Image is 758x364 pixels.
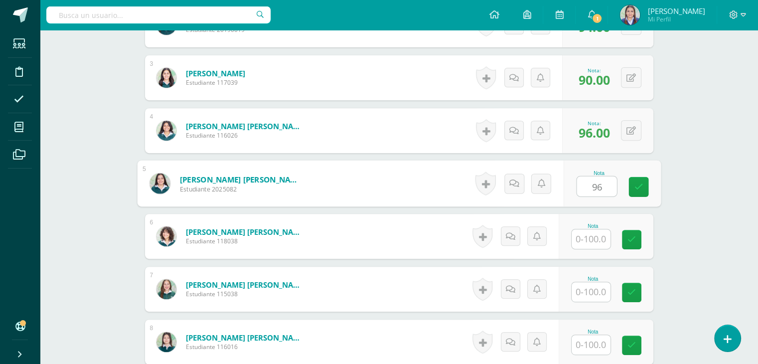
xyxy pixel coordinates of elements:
[572,282,610,302] input: 0-100.0
[579,124,610,141] span: 96.00
[576,170,621,176] div: Nota
[647,6,705,16] span: [PERSON_NAME]
[579,67,610,74] div: Nota:
[579,71,610,88] span: 90.00
[156,68,176,88] img: 0a3f25b49a9776cecd87441d95acd7a8.png
[186,343,305,351] span: Estudiante 116016
[186,131,305,140] span: Estudiante 116026
[186,237,305,245] span: Estudiante 118038
[156,226,176,246] img: 80f585964728c635ab9a4e77be45b835.png
[571,223,615,229] div: Nota
[186,333,305,343] a: [PERSON_NAME] [PERSON_NAME]
[572,335,610,355] input: 0-100.0
[179,174,303,184] a: [PERSON_NAME] [PERSON_NAME]
[186,78,245,87] span: Estudiante 117039
[186,280,305,290] a: [PERSON_NAME] [PERSON_NAME]
[156,279,176,299] img: c7aac483bd6b0fc993d6778ff279d44a.png
[150,173,170,193] img: 6a7ccea9b68b4cca1e8e7f9f516ffc0c.png
[186,227,305,237] a: [PERSON_NAME] [PERSON_NAME]
[620,5,640,25] img: 479b577d4c74b4d5836b4337b33c934a.png
[571,276,615,282] div: Nota
[46,6,271,23] input: Busca un usuario...
[579,120,610,127] div: Nota:
[592,13,603,24] span: 1
[577,177,616,196] input: 0-100.0
[647,15,705,23] span: Mi Perfil
[156,332,176,352] img: 71f34da9d4fe31284609dbb70c313f4a.png
[186,68,245,78] a: [PERSON_NAME]
[179,184,303,193] span: Estudiante 2025082
[572,229,610,249] input: 0-100.0
[571,329,615,335] div: Nota
[186,121,305,131] a: [PERSON_NAME] [PERSON_NAME]
[186,290,305,298] span: Estudiante 115038
[156,121,176,141] img: 8180ac361388312b343788a0119ba5c5.png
